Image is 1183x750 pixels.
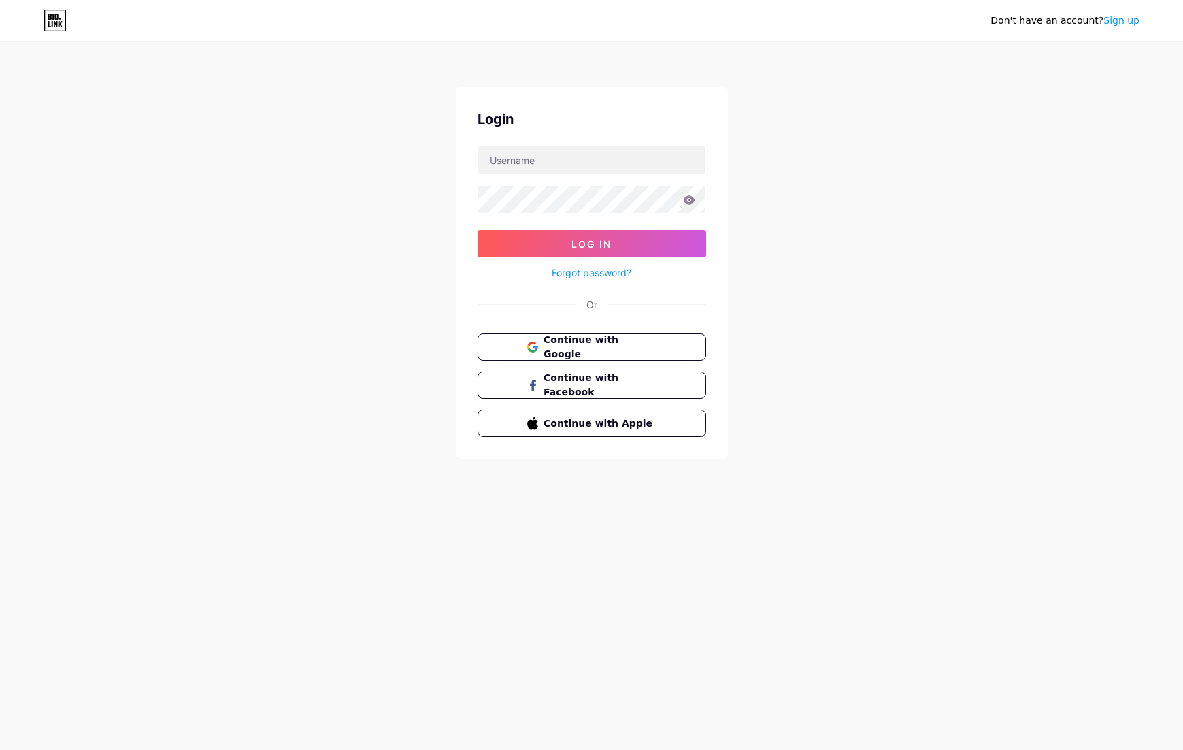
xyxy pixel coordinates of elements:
a: Sign up [1103,15,1139,26]
div: Login [478,109,706,129]
span: Log In [571,238,612,250]
input: Username [478,146,705,174]
div: Or [586,297,597,312]
a: Forgot password? [552,265,631,280]
span: Continue with Facebook [544,371,656,400]
span: Continue with Apple [544,417,656,431]
button: Continue with Facebook [478,372,706,399]
button: Continue with Google [478,333,706,361]
button: Log In [478,230,706,257]
div: Don't have an account? [990,14,1139,28]
button: Continue with Apple [478,410,706,437]
span: Continue with Google [544,333,656,361]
